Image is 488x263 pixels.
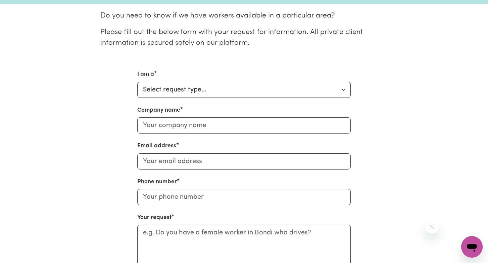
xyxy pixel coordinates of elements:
[137,70,154,79] label: I am a
[137,117,351,134] input: Your company name
[137,153,351,170] input: Your email address
[100,27,388,49] p: Please fill out the below form with your request for information. All private client information ...
[100,10,388,21] p: Do you need to know if we have workers available in a particular area?
[137,189,351,205] input: Your phone number
[137,106,180,115] label: Company name
[137,213,172,222] label: Your request
[137,142,176,150] label: Email address
[4,5,41,10] span: Need any help?
[425,220,439,233] iframe: Close message
[137,178,177,186] label: Phone number
[461,236,483,258] iframe: Button to launch messaging window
